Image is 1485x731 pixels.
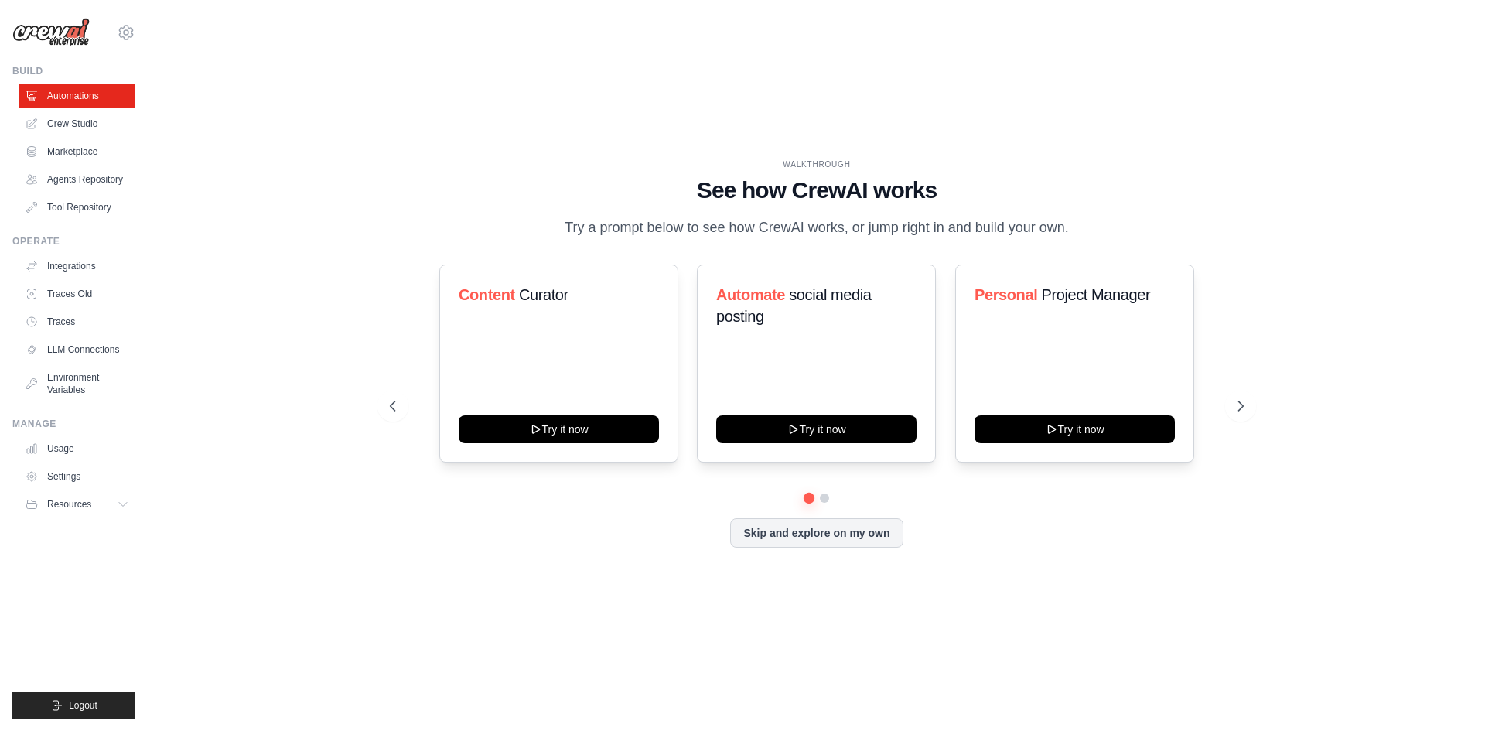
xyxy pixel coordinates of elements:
[19,195,135,220] a: Tool Repository
[19,254,135,278] a: Integrations
[19,365,135,402] a: Environment Variables
[975,286,1037,303] span: Personal
[12,418,135,430] div: Manage
[19,167,135,192] a: Agents Repository
[19,139,135,164] a: Marketplace
[557,217,1077,239] p: Try a prompt below to see how CrewAI works, or jump right in and build your own.
[19,492,135,517] button: Resources
[390,159,1244,170] div: WALKTHROUGH
[716,415,917,443] button: Try it now
[730,518,903,548] button: Skip and explore on my own
[716,286,872,325] span: social media posting
[716,286,785,303] span: Automate
[459,286,515,303] span: Content
[19,309,135,334] a: Traces
[1041,286,1150,303] span: Project Manager
[19,282,135,306] a: Traces Old
[975,415,1175,443] button: Try it now
[12,18,90,47] img: Logo
[390,176,1244,204] h1: See how CrewAI works
[459,415,659,443] button: Try it now
[47,498,91,511] span: Resources
[19,111,135,136] a: Crew Studio
[12,235,135,248] div: Operate
[519,286,568,303] span: Curator
[69,699,97,712] span: Logout
[19,84,135,108] a: Automations
[12,65,135,77] div: Build
[19,337,135,362] a: LLM Connections
[12,692,135,719] button: Logout
[19,436,135,461] a: Usage
[19,464,135,489] a: Settings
